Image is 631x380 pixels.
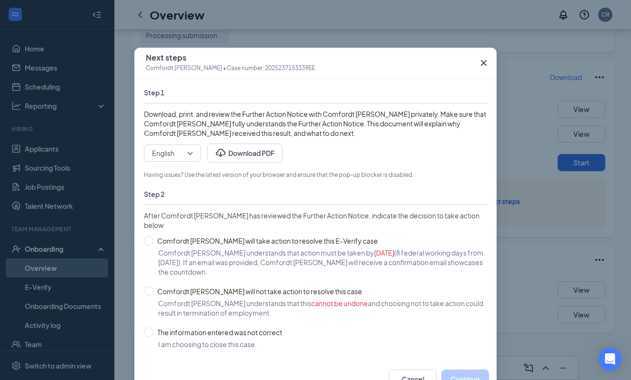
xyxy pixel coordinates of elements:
span: Comfordt [PERSON_NAME] will take action to resolve this E-Verify case [153,236,382,246]
span: [DATE] [374,248,394,257]
svg: Download [215,147,226,159]
span: The information entered was not correct [153,327,286,338]
button: Close [471,48,497,78]
span: After Comfordt [PERSON_NAME] has reviewed the Further Action Notice, indicate the decision to tak... [144,211,487,230]
span: Next steps [146,53,315,62]
svg: Cross [478,57,489,69]
span: Comfordt [PERSON_NAME] will not take action to resolve this case [153,286,366,297]
span: English [152,146,174,160]
div: Open Intercom Messenger [599,348,621,370]
span: Step 2 [144,189,487,199]
span: Comfordt [PERSON_NAME] • Case number: 2025237153339EE [146,63,315,73]
span: Download, print, and review the Further Action Notice with Comfordt [PERSON_NAME] privately. Make... [144,109,487,138]
button: DownloadDownload PDF [207,144,283,163]
span: Having issues? Use the latest version of your browser and ensure that the pop-up blocker is disab... [144,170,487,180]
span: cannot be undone [311,299,368,308]
span: Comfordt [PERSON_NAME] understands that action must be taken by [158,248,374,257]
span: Step 1 [144,88,487,97]
span: (8 federal working days from [DATE]). If an email was provided, Comfordt [PERSON_NAME] will recei... [158,248,483,276]
span: I am choosing to close this case. [158,340,257,349]
span: Comfordt [PERSON_NAME] understands that this [158,299,311,308]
